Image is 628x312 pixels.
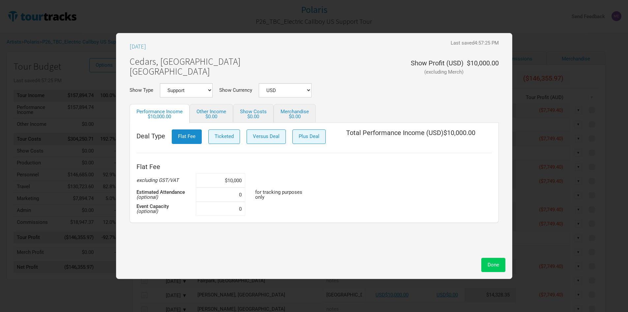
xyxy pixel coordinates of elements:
[130,104,190,123] a: Performance Income$10,000.00
[136,203,169,209] strong: Event Capacity
[299,133,319,139] span: Plus Deal
[190,104,233,123] a: Other Income$0.00
[488,262,499,268] span: Done
[247,129,286,144] button: Versus Deal
[451,41,499,46] div: Last saved 4:57:25 PM
[196,114,226,119] div: $0.00
[215,133,234,139] span: Ticketed
[130,88,153,93] label: Show Type
[136,194,158,200] em: (optional)
[411,70,464,75] div: (excluding Merch)
[130,56,241,77] h1: Cedars, [GEOGRAPHIC_DATA] [GEOGRAPHIC_DATA]
[233,104,274,123] a: Show Costs$0.00
[346,129,475,146] div: Total Performance Income ( USD ) $10,000.00
[136,114,183,119] div: $10,000.00
[240,114,267,119] div: $0.00
[292,129,326,144] button: Plus Deal
[136,133,165,139] span: Deal Type
[411,60,464,66] div: Show Profit ( USD )
[136,177,179,183] em: excluding GST/VAT
[136,189,185,195] strong: Estimated Attendance
[136,160,196,173] th: Flat Fee
[253,133,280,139] span: Versus Deal
[172,129,202,144] button: Flat Fee
[255,188,314,202] td: for tracking purposes only
[481,258,505,272] button: Done
[208,129,240,144] button: Ticketed
[464,60,499,74] div: $10,000.00
[281,114,309,119] div: $0.00
[130,43,146,50] h3: [DATE]
[136,208,158,214] em: (optional)
[219,88,252,93] label: Show Currency
[178,133,195,139] span: Flat Fee
[274,104,316,123] a: Merchandise$0.00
